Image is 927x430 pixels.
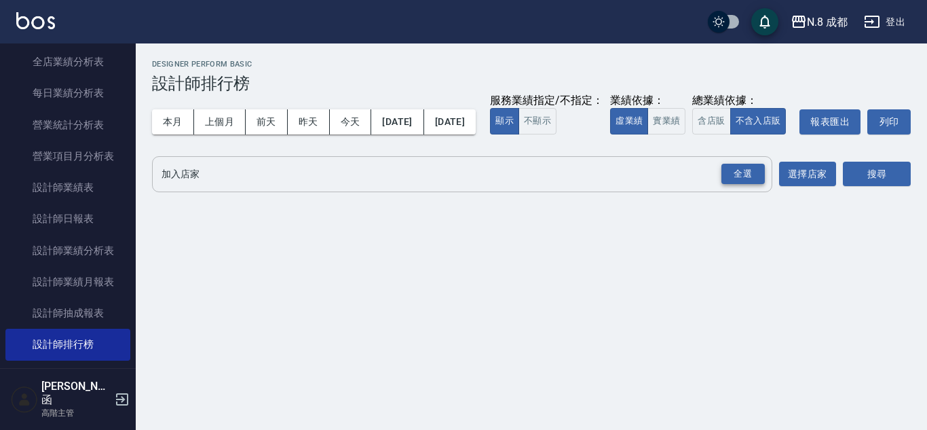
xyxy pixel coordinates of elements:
[5,46,130,77] a: 全店業績分析表
[807,14,848,31] div: N.8 成都
[5,109,130,141] a: 營業統計分析表
[5,298,130,329] a: 設計師抽成報表
[5,77,130,109] a: 每日業績分析表
[152,109,194,135] button: 本月
[490,108,519,135] button: 顯示
[518,108,556,135] button: 不顯示
[779,162,836,187] button: 選擇店家
[751,8,778,35] button: save
[371,109,423,135] button: [DATE]
[16,12,55,29] img: Logo
[799,109,860,135] button: 報表匯出
[843,162,911,187] button: 搜尋
[5,235,130,266] a: 設計師業績分析表
[5,329,130,360] a: 設計師排行榜
[152,60,911,69] h2: Designer Perform Basic
[647,108,685,135] button: 實業績
[730,108,787,135] button: 不含入店販
[5,266,130,298] a: 設計師業績月報表
[610,108,648,135] button: 虛業績
[41,380,111,407] h5: [PERSON_NAME]函
[5,141,130,172] a: 營業項目月分析表
[692,108,730,135] button: 含店販
[867,109,911,135] button: 列印
[11,386,38,413] img: Person
[194,109,246,135] button: 上個月
[490,94,603,108] div: 服務業績指定/不指定：
[152,74,911,93] h3: 設計師排行榜
[5,172,130,203] a: 設計師業績表
[330,109,372,135] button: 今天
[246,109,288,135] button: 前天
[288,109,330,135] button: 昨天
[785,8,853,36] button: N.8 成都
[158,162,746,186] input: 店家名稱
[692,94,793,108] div: 總業績依據：
[610,94,685,108] div: 業績依據：
[719,161,768,187] button: Open
[858,10,911,35] button: 登出
[41,407,111,419] p: 高階主管
[424,109,476,135] button: [DATE]
[721,164,765,185] div: 全選
[5,361,130,392] a: 商品銷售排行榜
[5,203,130,234] a: 設計師日報表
